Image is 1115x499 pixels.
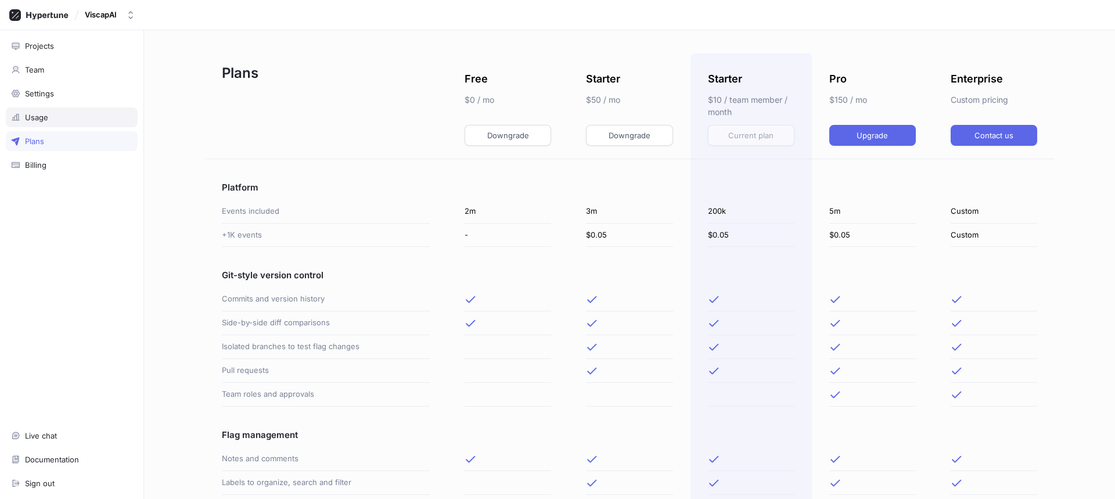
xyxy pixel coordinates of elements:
[6,450,138,469] a: Documentation
[6,155,138,175] a: Billing
[829,224,916,247] div: $0.05
[829,94,916,106] p: $150 / mo
[25,113,48,122] div: Usage
[951,200,1037,224] div: Custom
[222,224,430,247] div: +1K events
[586,125,672,146] button: Downgrade
[465,200,551,224] div: 2m
[857,132,888,139] span: Upgrade
[951,125,1037,146] button: Contact us
[586,71,620,87] p: Starter
[222,447,430,471] div: Notes and comments
[222,359,430,383] div: Pull requests
[6,36,138,56] a: Projects
[974,132,1013,139] span: Contact us
[708,71,742,87] p: Starter
[25,431,57,440] div: Live chat
[708,224,794,247] div: $0.05
[6,131,138,151] a: Plans
[465,71,488,87] p: Free
[222,159,430,200] div: Platform
[222,383,430,407] div: Team roles and approvals
[465,224,551,247] div: -
[25,41,54,51] div: Projects
[829,71,847,87] p: Pro
[25,479,55,488] div: Sign out
[222,288,430,311] div: Commits and version history
[951,71,1003,87] p: Enterprise
[85,10,117,20] div: ViscapAI
[951,94,1037,106] p: Custom pricing
[586,224,672,247] div: $0.05
[708,200,794,224] div: 200k
[25,137,44,146] div: Plans
[951,224,1037,247] div: Custom
[609,132,650,139] span: Downgrade
[586,94,672,106] p: $50 / mo
[708,94,794,118] p: $10 / team member / month
[829,200,916,224] div: 5m
[222,311,430,335] div: Side-by-side diff comparisons
[586,200,672,224] div: 3m
[708,125,794,146] button: Current plan
[80,5,140,24] button: ViscapAI
[728,132,774,139] span: Current plan
[6,84,138,103] a: Settings
[25,455,79,464] div: Documentation
[222,335,430,359] div: Isolated branches to test flag changes
[829,125,916,146] button: Upgrade
[25,65,44,74] div: Team
[25,89,54,98] div: Settings
[6,60,138,80] a: Team
[222,407,430,447] div: Flag management
[204,53,447,159] div: Plans
[465,94,551,106] p: $0 / mo
[465,125,551,146] button: Downgrade
[222,471,430,495] div: Labels to organize, search and filter
[222,200,430,224] div: Events included
[6,107,138,127] a: Usage
[25,160,46,170] div: Billing
[487,132,529,139] span: Downgrade
[222,247,430,288] div: Git-style version control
